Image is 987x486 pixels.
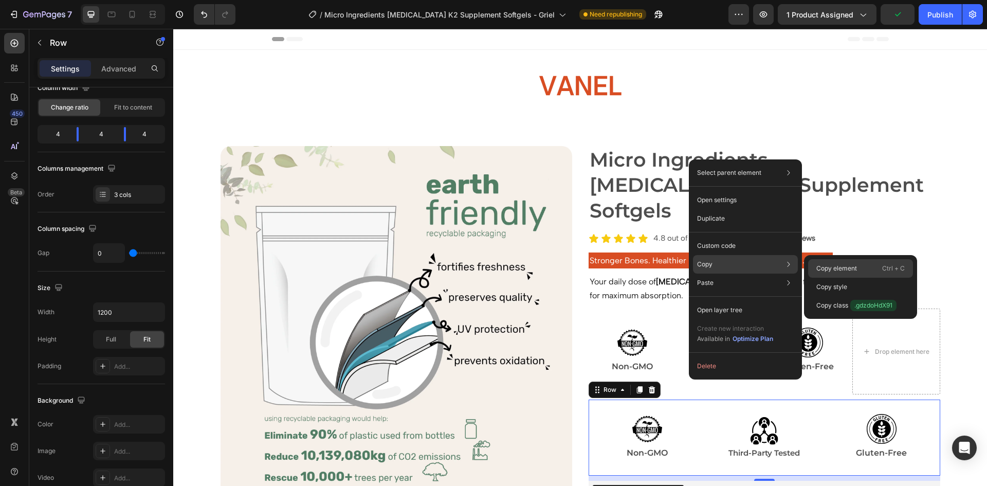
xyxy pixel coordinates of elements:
span: for maximum absorption. [416,262,510,272]
p: Settings [51,63,80,74]
div: Gap [38,248,49,258]
span: Stronger Bones. Healthier Heart. Smarter Supplementing. [416,227,631,237]
p: Copy [697,260,712,269]
p: Open layer tree [697,305,742,315]
button: 1 product assigned [778,4,876,25]
div: Column width [38,81,92,95]
div: Video [38,473,54,482]
div: 450 [10,110,25,118]
p: Ctrl + C [882,263,905,274]
p: Duplicate [697,214,725,223]
strong: customer reviews [581,205,642,214]
input: Auto [94,303,164,321]
div: Size [38,281,65,295]
div: Background [38,394,87,408]
div: Color [38,420,53,429]
p: Copy class [816,300,897,311]
span: Your daily dose of , expertly formulated with coconut oil [416,248,733,258]
button: Delete [693,357,798,375]
h2: Micro Ingredients [MEDICAL_DATA] K2 Supplement Softgels [415,117,767,195]
button: 7 [4,4,77,25]
div: Drop element here [702,319,756,327]
iframe: Design area [173,29,987,486]
div: Column spacing [38,222,99,236]
span: / [320,9,322,20]
div: Row [428,356,445,366]
div: 4 [134,127,163,141]
button: Kaching Bundles [419,456,510,481]
div: 4 [40,127,68,141]
p: Custom code [697,241,736,250]
div: Order [38,190,54,199]
div: Publish [927,9,953,20]
img: gempages_578660781839614849-967fac68-6a00-41d3-9c51-c4d68778904a.svg [532,296,562,327]
span: Fit to content [114,103,152,112]
button: Optimize Plan [732,334,774,344]
div: Add... [114,420,162,429]
div: Open Intercom Messenger [952,436,977,460]
p: Third-Party Tested [521,328,574,348]
img: gempages_578660781839614849-967fac68-6a00-41d3-9c51-c4d68778904a.svg [576,387,607,418]
p: Paste [697,278,714,287]
p: Copy style [816,282,847,292]
strong: [MEDICAL_DATA] + K2 MK-7 [483,248,593,258]
p: Create new interaction [697,323,774,334]
div: Beta [8,188,25,196]
p: Copy element [816,264,857,273]
p: Advanced [101,63,136,74]
p: Open settings [697,195,737,205]
img: gempages_578660781839614849-5a186338-7b73-4eb5-844a-ed0f55db9912.svg [619,299,650,330]
span: Full [106,335,116,344]
span: Change ratio [51,103,88,112]
span: Need republishing [590,10,642,19]
span: .gdzdoHdX91 [850,300,897,311]
p: 7 [67,8,72,21]
button: Publish [919,4,962,25]
div: Add... [114,474,162,483]
span: Fit [143,335,151,344]
p: Select parent element [697,168,761,177]
p: 4.8 out of 5 Based on 2000+ [480,203,642,217]
span: Micro Ingredients [MEDICAL_DATA] K2 Supplement Softgels - Griel [324,9,555,20]
img: gempages_578660781839614849-5a186338-7b73-4eb5-844a-ed0f55db9912.svg [693,385,724,416]
div: Add... [114,362,162,371]
input: Auto [94,244,124,262]
div: Columns management [38,162,118,176]
div: Optimize Plan [733,334,773,344]
span: Available in [697,335,730,343]
div: Add... [114,447,162,456]
p: Third-Party Tested [550,419,632,429]
div: Width [38,308,54,317]
p: Non-GMO [425,417,523,432]
span: 1 product assigned [787,9,853,20]
div: Image [38,446,56,456]
div: Padding [38,362,61,371]
div: 4 [87,127,116,141]
p: Row [50,37,137,49]
div: 3 cols [114,190,162,200]
div: Undo/Redo [194,4,235,25]
img: gempages_578660781839614849-0bcd0108-e71c-4dbe-b18f-db1043aa8680.svg [361,38,453,76]
div: Height [38,335,57,344]
p: Non-GMO [425,331,494,346]
p: Gluten-Free [600,331,670,346]
p: Gluten-Free [659,417,758,432]
img: gempages_578660781839614849-490e556e-7581-456f-a4ee-bf7b578c1dd5.svg [444,299,474,330]
img: gempages_578660781839614849-490e556e-7581-456f-a4ee-bf7b578c1dd5.svg [459,385,489,416]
